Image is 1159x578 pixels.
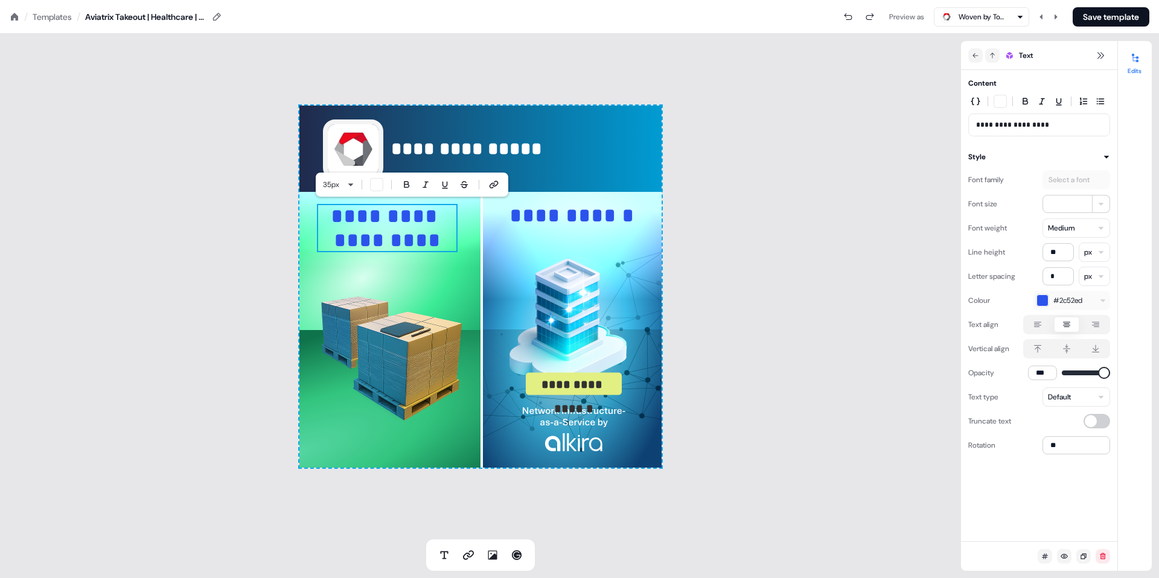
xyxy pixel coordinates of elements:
[968,151,986,163] div: Style
[968,363,994,383] div: Opacity
[968,387,998,407] div: Text type
[968,77,997,89] div: Content
[33,11,72,23] a: Templates
[1046,174,1092,186] div: Select a font
[968,339,1009,358] div: Vertical align
[1033,291,1110,310] button: #2c52ed
[889,11,924,23] div: Preview as
[968,436,995,455] div: Rotation
[1084,246,1092,258] div: px
[968,411,1011,431] div: Truncate text
[85,11,206,23] div: Aviatrix Takeout | Healthcare | Ad 3
[1048,222,1074,234] div: Medium
[24,10,28,24] div: /
[934,7,1029,27] button: Woven by Toyota
[1048,391,1071,403] div: Default
[1084,270,1092,282] div: px
[323,179,339,191] span: 35 px
[968,151,1110,163] button: Style
[1053,294,1082,306] span: #2c52ed
[968,170,1004,189] div: Font family
[968,218,1007,238] div: Font weight
[968,315,998,334] div: Text align
[968,194,997,214] div: Font size
[959,11,1007,23] div: Woven by Toyota
[318,177,347,192] button: 35px
[1019,49,1033,62] span: Text
[1042,170,1110,189] button: Select a font
[1118,48,1152,75] button: Edits
[1073,7,1149,27] button: Save template
[968,267,1015,286] div: Letter spacing
[77,10,80,24] div: /
[968,291,990,310] div: Colour
[968,243,1005,262] div: Line height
